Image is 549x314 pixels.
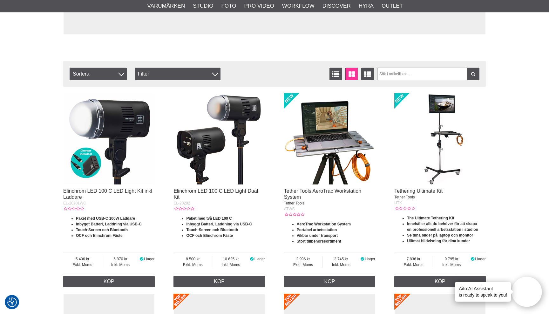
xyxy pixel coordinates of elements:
[63,256,102,262] span: 5 496
[284,201,304,205] span: Tether Tools
[173,206,194,212] div: Kundbetyg: 0
[63,262,102,268] span: Exkl. Moms
[70,68,127,80] span: Sortera
[135,68,220,80] div: Filter
[7,297,17,308] button: Samtyckesinställningar
[394,256,433,262] span: 7 836
[63,201,86,205] span: EL-20201WC
[284,262,322,268] span: Exkl. Moms
[284,188,361,200] a: Tether Tools AeroTrac Workstation System
[63,206,84,212] div: Kundbetyg: 0
[212,256,249,262] span: 10 625
[244,2,274,10] a: Pro Video
[360,257,365,261] i: I lager
[394,206,415,211] div: Kundbetyg: 0
[433,256,470,262] span: 9 795
[297,239,341,244] strong: Stort tillbehörssortiment
[297,222,351,226] strong: AeroTrac Workstation System
[221,2,236,10] a: Foto
[407,233,473,237] strong: Se dina bilder på laptop och monitor
[186,233,233,238] strong: OCF och Elinchrom Fäste
[173,188,258,200] a: Elinchrom LED 100 C LED Light Dual Kit
[186,216,232,221] strong: Paket med två LED 100 C
[76,233,123,238] strong: OCF och Elinchrom Fäste
[63,188,152,200] a: Elinchrom LED 100 C LED Light Kit inkl Laddare
[63,276,155,287] a: Köp
[382,2,403,10] a: Outlet
[186,222,252,226] strong: Inbyggt Batteri, Laddning via USB-C
[329,68,342,80] a: Listvisning
[254,257,265,261] span: I lager
[407,222,477,226] strong: Innehåller allt du behöver för att skapa
[394,201,402,205] span: UTK
[173,276,265,287] a: Köp
[365,257,375,261] span: I lager
[284,256,322,262] span: 2 996
[322,256,360,262] span: 3 745
[394,195,415,199] span: Tether Tools
[345,68,358,80] a: Fönstervisning
[284,212,304,217] div: Kundbetyg: 0
[322,262,360,268] span: Inkl. Moms
[297,233,338,238] strong: Vikbar under transport
[76,228,128,232] strong: Touch-Screen och Bluetooth
[63,93,155,184] img: Elinchrom LED 100 C LED Light Kit inkl Laddare
[377,68,480,80] input: Sök i artikellista ...
[394,93,486,184] img: Tethering Ultimate Kit
[361,68,374,80] a: Utökad listvisning
[249,257,254,261] i: I lager
[407,239,470,243] strong: Ulitmat bildvisning för dina kunder
[467,68,479,80] a: Filtrera
[173,201,190,205] span: EL-20202
[407,216,454,220] strong: The Ultimate Tethering Kit
[475,257,485,261] span: I lager
[284,276,376,287] a: Köp
[407,227,478,232] strong: en professionell arbetsstation i studion
[173,262,212,268] span: Exkl. Moms
[76,222,142,226] strong: Inbyggt Batteri, Laddning via USB-C
[173,256,212,262] span: 8 500
[76,216,135,221] strong: Paket med USB-C 100W Laddare
[284,93,376,184] img: Tether Tools AeroTrac Workstation System
[147,2,185,10] a: Varumärken
[470,257,475,261] i: I lager
[212,262,249,268] span: Inkl. Moms
[173,93,265,184] img: Elinchrom LED 100 C LED Light Dual Kit
[394,262,433,268] span: Exkl. Moms
[102,256,139,262] span: 6 870
[282,2,315,10] a: Workflow
[394,276,486,287] a: Köp
[144,257,154,261] span: I lager
[297,228,337,232] strong: Portabel arbetsstation
[193,2,213,10] a: Studio
[459,285,507,292] h4: Aifo AI Assistant
[139,257,144,261] i: I lager
[359,2,374,10] a: Hyra
[433,262,470,268] span: Inkl. Moms
[7,297,17,307] img: Revisit consent button
[455,282,511,302] div: is ready to speak to you!
[322,2,351,10] a: Discover
[284,207,295,211] span: ATWS
[186,228,238,232] strong: Touch-Screen och Bluetooth
[394,188,443,194] a: Tethering Ultimate Kit
[102,262,139,268] span: Inkl. Moms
